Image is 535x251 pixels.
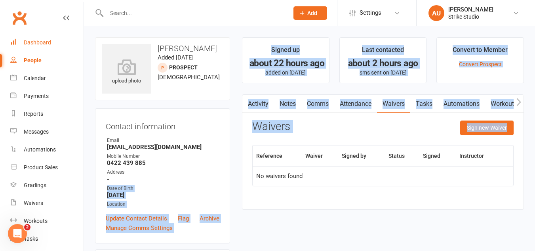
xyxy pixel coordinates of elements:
[10,159,84,176] a: Product Sales
[448,13,493,20] div: Strike Studio
[249,69,322,76] p: added on [DATE]
[107,144,219,151] strong: [EMAIL_ADDRESS][DOMAIN_NAME]
[106,223,173,233] a: Manage Comms Settings
[10,230,84,248] a: Tasks
[107,192,219,199] strong: [DATE]
[107,153,219,160] div: Mobile Number
[24,93,49,99] div: Payments
[377,95,410,113] a: Waivers
[460,121,514,135] button: Sign new Waiver
[10,176,84,194] a: Gradings
[271,45,300,59] div: Signed up
[24,236,38,242] div: Tasks
[360,4,381,22] span: Settings
[453,45,508,59] div: Convert to Member
[102,59,151,85] div: upload photo
[10,212,84,230] a: Workouts
[334,95,377,113] a: Attendance
[10,141,84,159] a: Automations
[158,74,220,81] span: [DEMOGRAPHIC_DATA]
[107,137,219,144] div: Email
[102,44,223,53] h3: [PERSON_NAME]
[410,95,438,113] a: Tasks
[448,6,493,13] div: [PERSON_NAME]
[419,146,456,166] th: Signed
[10,34,84,52] a: Dashboard
[24,164,58,171] div: Product Sales
[107,159,219,167] strong: 0422 439 885
[200,214,219,223] a: Archive
[24,218,48,224] div: Workouts
[106,119,219,131] h3: Contact information
[169,64,198,71] snap: prospect
[24,75,46,81] div: Calendar
[24,111,43,117] div: Reports
[24,128,49,135] div: Messages
[302,146,338,166] th: Waiver
[347,69,419,76] p: sms sent on [DATE]
[347,59,419,67] div: about 2 hours ago
[24,57,42,63] div: People
[24,146,56,153] div: Automations
[10,123,84,141] a: Messages
[274,95,301,113] a: Notes
[107,201,219,208] div: Location
[10,105,84,123] a: Reports
[104,8,283,19] input: Search...
[293,6,327,20] button: Add
[362,45,404,59] div: Last contacted
[24,224,30,230] span: 2
[107,185,219,192] div: Date of Birth
[10,8,29,28] a: Clubworx
[10,69,84,87] a: Calendar
[24,39,51,46] div: Dashboard
[307,10,317,16] span: Add
[253,166,513,186] td: No waivers found
[158,54,194,61] time: Added [DATE]
[242,95,274,113] a: Activity
[106,214,167,223] a: Update Contact Details
[438,95,485,113] a: Automations
[10,194,84,212] a: Waivers
[178,214,189,223] a: Flag
[8,224,27,243] iframe: Intercom live chat
[485,95,523,113] a: Workouts
[107,169,219,176] div: Address
[385,146,419,166] th: Status
[338,146,385,166] th: Signed by
[301,95,334,113] a: Comms
[24,182,46,188] div: Gradings
[459,61,502,67] a: Convert Prospect
[249,59,322,67] div: about 22 hours ago
[24,200,43,206] div: Waivers
[428,5,444,21] div: AU
[10,87,84,105] a: Payments
[456,146,503,166] th: Instructor
[10,52,84,69] a: People
[253,146,302,166] th: Reference
[107,176,219,183] strong: -
[252,121,290,133] h3: Waivers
